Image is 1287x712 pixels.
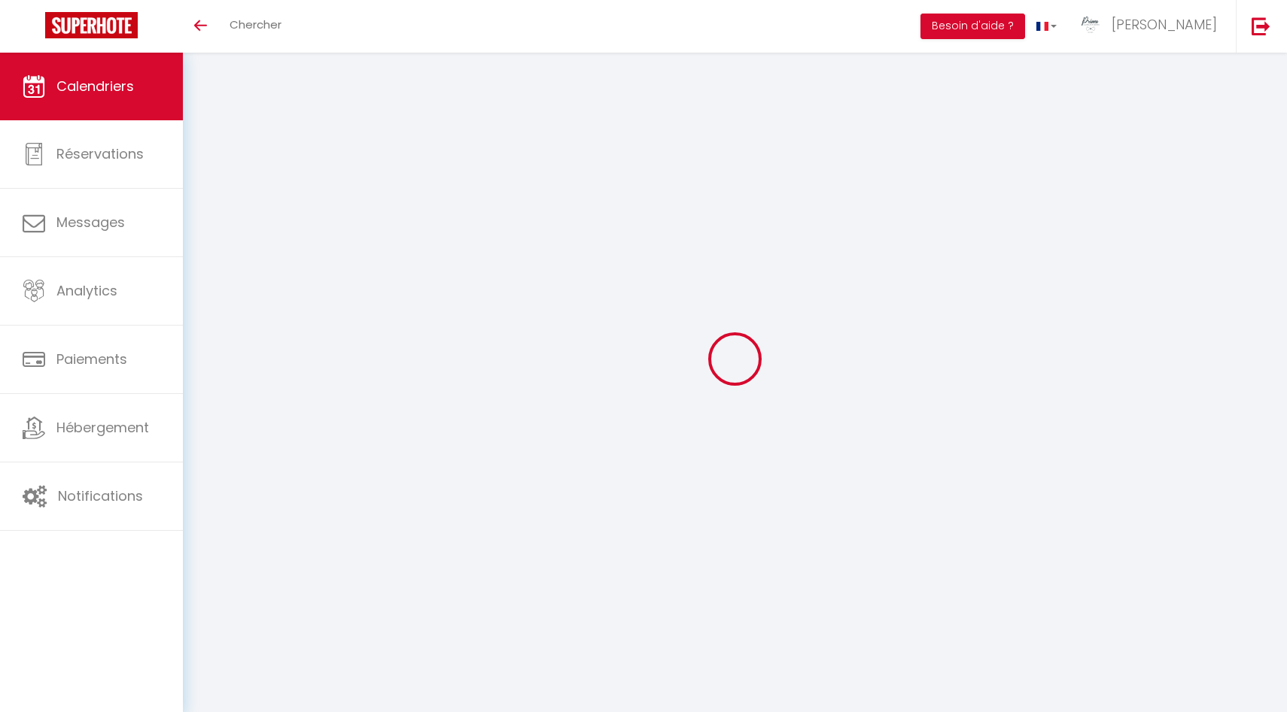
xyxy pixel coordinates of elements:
span: Hébergement [56,418,149,437]
span: Analytics [56,281,117,300]
span: [PERSON_NAME] [1112,15,1217,34]
span: Chercher [230,17,281,32]
img: ... [1079,14,1102,36]
span: Messages [56,213,125,232]
button: Besoin d'aide ? [920,14,1025,39]
span: Réservations [56,144,144,163]
span: Notifications [58,486,143,505]
img: Super Booking [45,12,138,38]
span: Paiements [56,350,127,368]
img: logout [1252,17,1270,35]
span: Calendriers [56,77,134,95]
